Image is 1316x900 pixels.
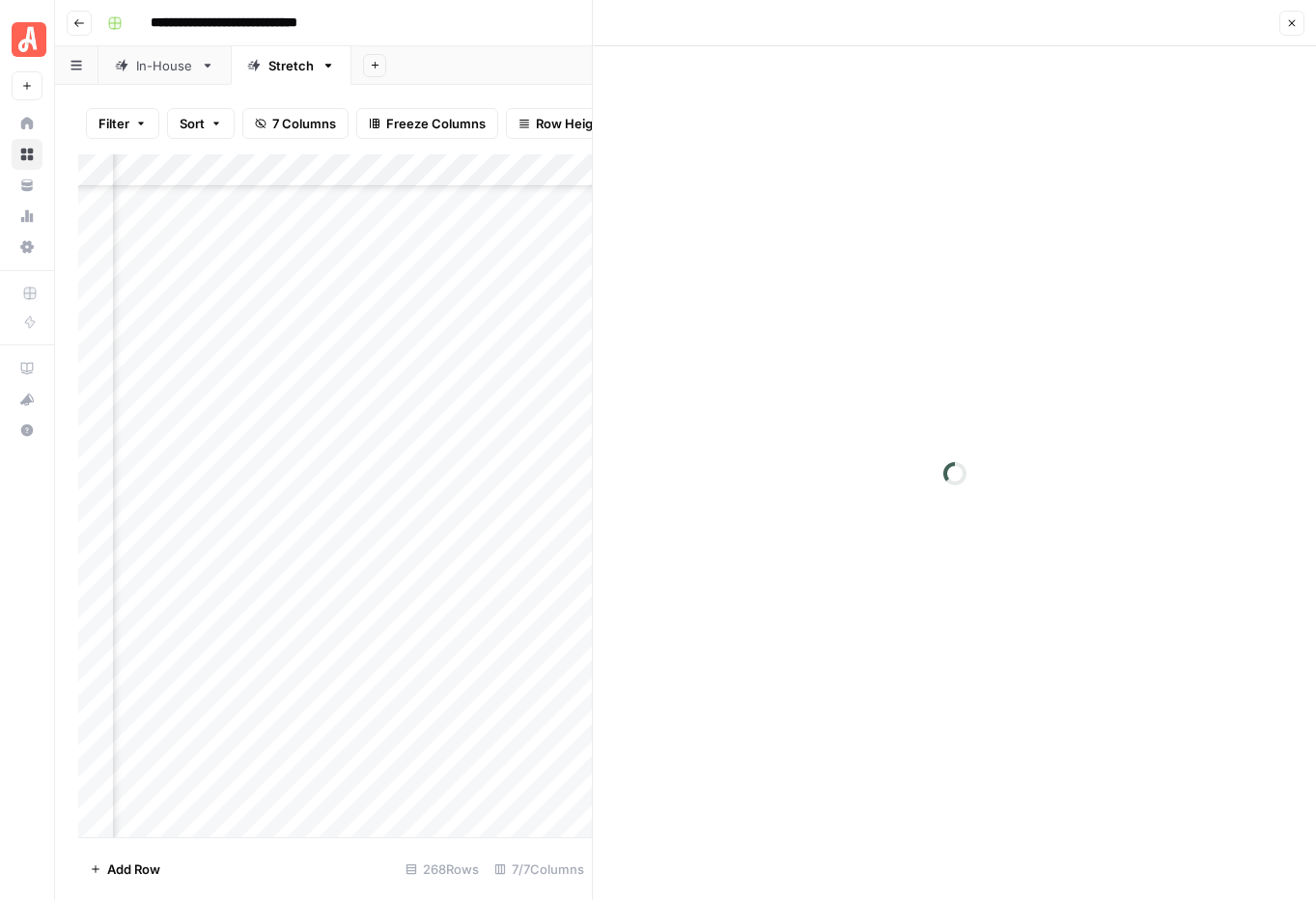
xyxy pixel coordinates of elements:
span: Sort [180,114,205,133]
button: Workspace: Angi [12,15,42,64]
div: Stretch [268,56,314,75]
button: Filter [86,108,159,139]
a: Stretch [231,46,351,85]
a: Your Data [12,170,42,201]
div: What's new? [13,385,42,414]
button: 7 Columns [242,108,349,139]
a: Settings [12,232,42,262]
button: Freeze Columns [356,108,498,139]
button: Row Height [506,108,618,139]
a: Usage [12,201,42,232]
a: Browse [12,139,42,170]
a: Home [12,108,42,139]
span: Row Height [536,114,605,133]
span: Freeze Columns [386,114,486,133]
span: Filter [98,114,129,133]
div: 7/7 Columns [487,854,592,885]
button: Add Row [78,854,172,885]
button: Help + Support [12,415,42,446]
button: What's new? [12,384,42,415]
button: Sort [167,108,235,139]
img: Angi Logo [12,22,46,57]
span: 7 Columns [272,114,336,133]
a: AirOps Academy [12,353,42,384]
div: In-House [136,56,193,75]
span: Add Row [107,859,160,879]
a: In-House [98,46,231,85]
div: 268 Rows [398,854,487,885]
